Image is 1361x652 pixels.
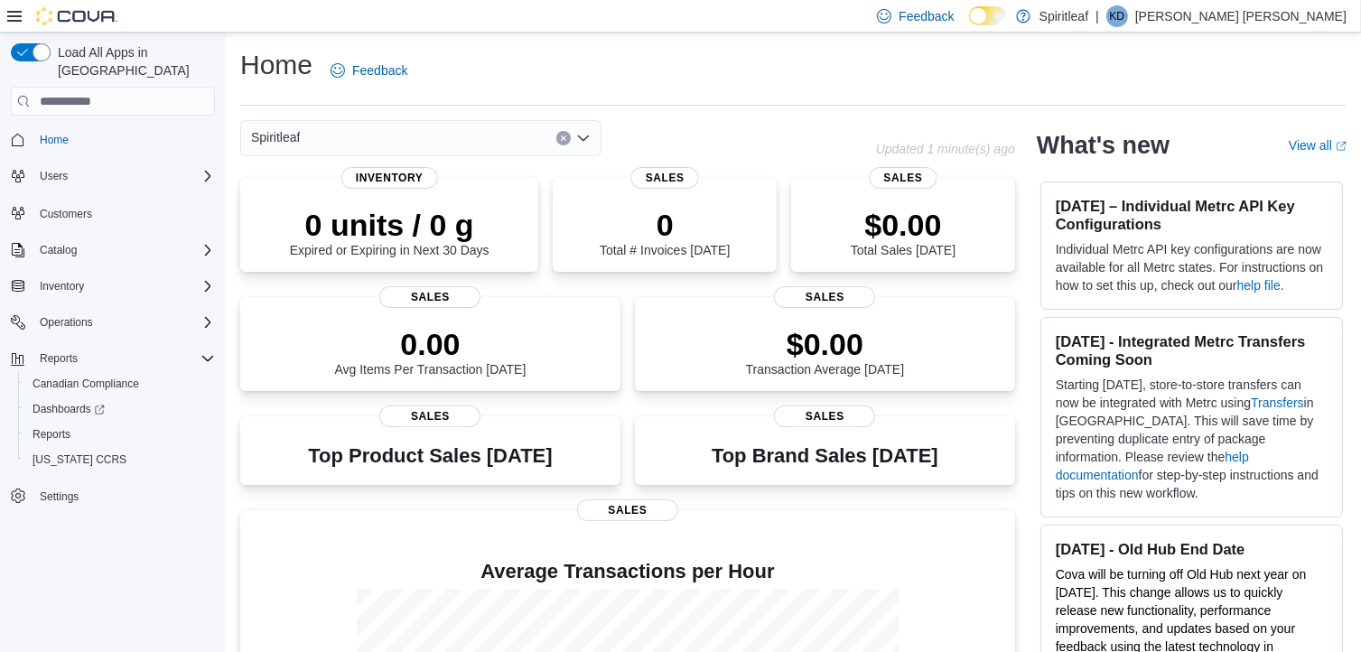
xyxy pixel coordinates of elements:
h4: Average Transactions per Hour [255,561,1001,582]
button: Canadian Compliance [18,371,222,396]
span: Reports [40,351,78,366]
span: Reports [33,427,70,442]
svg: External link [1336,141,1347,152]
span: Sales [577,499,678,521]
button: Catalog [33,239,84,261]
div: Avg Items Per Transaction [DATE] [335,326,527,377]
span: Sales [774,405,875,427]
a: Reports [25,424,78,445]
span: Sales [379,286,480,308]
button: Operations [33,312,100,333]
button: Open list of options [576,131,591,145]
span: Dark Mode [969,25,970,26]
span: Dashboards [25,398,215,420]
p: 0.00 [335,326,527,362]
button: Users [33,165,75,187]
div: Transaction Average [DATE] [746,326,905,377]
p: Updated 1 minute(s) ago [876,142,1015,156]
h1: Home [240,47,312,83]
button: Users [4,163,222,189]
span: Settings [33,485,215,508]
button: Settings [4,483,222,509]
a: Dashboards [18,396,222,422]
a: Feedback [323,52,415,88]
span: Catalog [40,243,77,257]
span: Reports [25,424,215,445]
span: Reports [33,348,215,369]
div: Total Sales [DATE] [851,207,955,257]
p: 0 units / 0 g [290,207,489,243]
span: Home [33,128,215,151]
button: Reports [4,346,222,371]
span: Users [40,169,68,183]
button: Reports [18,422,222,447]
span: Catalog [33,239,215,261]
span: Customers [33,201,215,224]
button: Inventory [33,275,91,297]
span: Canadian Compliance [33,377,139,391]
span: Home [40,133,69,147]
p: Starting [DATE], store-to-store transfers can now be integrated with Metrc using in [GEOGRAPHIC_D... [1056,376,1328,502]
span: Feedback [899,7,954,25]
p: 0 [600,207,730,243]
h3: Top Brand Sales [DATE] [712,445,938,467]
button: Home [4,126,222,153]
span: Canadian Compliance [25,373,215,395]
span: Sales [870,167,937,189]
h3: [DATE] - Old Hub End Date [1056,540,1328,558]
span: Sales [379,405,480,427]
p: [PERSON_NAME] [PERSON_NAME] [1135,5,1347,27]
div: Expired or Expiring in Next 30 Days [290,207,489,257]
a: help documentation [1056,450,1249,482]
span: Settings [40,489,79,504]
span: Customers [40,207,92,221]
span: Sales [631,167,699,189]
span: Dashboards [33,402,105,416]
h2: What's new [1037,131,1170,160]
a: Dashboards [25,398,112,420]
p: $0.00 [746,326,905,362]
a: Transfers [1251,396,1304,410]
p: | [1095,5,1099,27]
span: [US_STATE] CCRS [33,452,126,467]
a: help file [1237,278,1281,293]
img: Cova [36,7,117,25]
span: Operations [40,315,93,330]
h3: Top Product Sales [DATE] [308,445,552,467]
span: Operations [33,312,215,333]
div: Kenneth D L [1106,5,1128,27]
span: Users [33,165,215,187]
button: Operations [4,310,222,335]
nav: Complex example [11,119,215,556]
div: Total # Invoices [DATE] [600,207,730,257]
a: Home [33,129,76,151]
span: Inventory [40,279,84,293]
h3: [DATE] - Integrated Metrc Transfers Coming Soon [1056,332,1328,368]
p: Spiritleaf [1039,5,1088,27]
a: [US_STATE] CCRS [25,449,134,470]
a: Customers [33,203,99,225]
span: Load All Apps in [GEOGRAPHIC_DATA] [51,43,215,79]
a: View allExternal link [1289,138,1347,153]
span: Feedback [352,61,407,79]
button: Clear input [556,131,571,145]
span: Inventory [341,167,438,189]
span: Inventory [33,275,215,297]
button: Customers [4,200,222,226]
button: Catalog [4,238,222,263]
p: $0.00 [851,207,955,243]
input: Dark Mode [969,6,1007,25]
span: Spiritleaf [251,126,300,148]
p: Individual Metrc API key configurations are now available for all Metrc states. For instructions ... [1056,240,1328,294]
button: Reports [33,348,85,369]
span: Sales [774,286,875,308]
span: KD [1109,5,1124,27]
span: Washington CCRS [25,449,215,470]
a: Canadian Compliance [25,373,146,395]
h3: [DATE] – Individual Metrc API Key Configurations [1056,197,1328,233]
button: Inventory [4,274,222,299]
button: [US_STATE] CCRS [18,447,222,472]
a: Settings [33,486,86,508]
